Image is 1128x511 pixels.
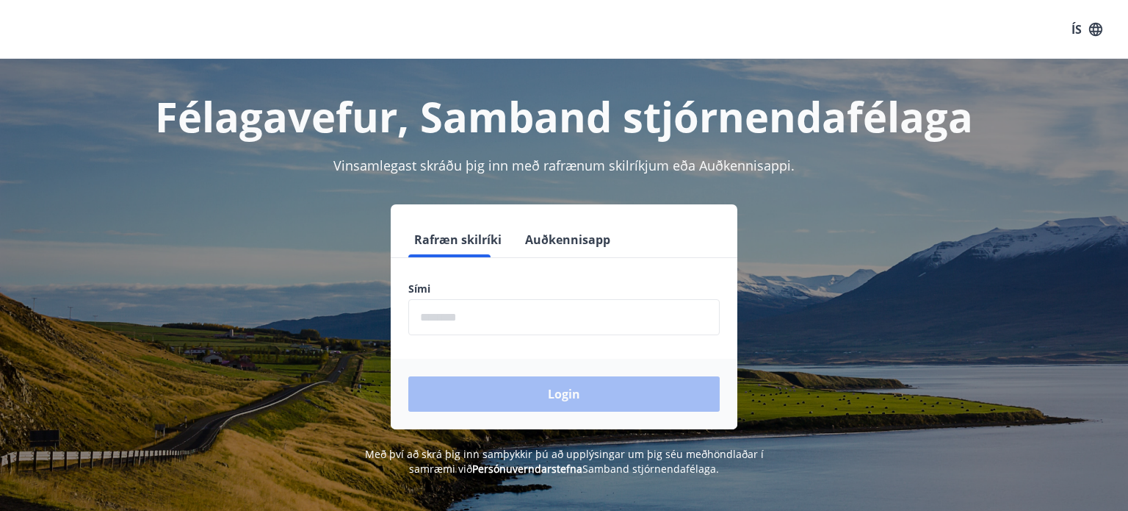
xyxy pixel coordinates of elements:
[408,282,720,296] label: Sími
[408,222,507,257] button: Rafræn skilríki
[365,447,764,476] span: Með því að skrá þig inn samþykkir þú að upplýsingar um þig séu meðhöndlaðar í samræmi við Samband...
[519,222,616,257] button: Auðkennisapp
[1063,16,1110,43] button: ÍS
[53,88,1075,144] h1: Félagavefur, Samband stjórnendafélaga
[472,462,582,476] a: Persónuverndarstefna
[333,157,795,174] span: Vinsamlegast skráðu þig inn með rafrænum skilríkjum eða Auðkennisappi.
